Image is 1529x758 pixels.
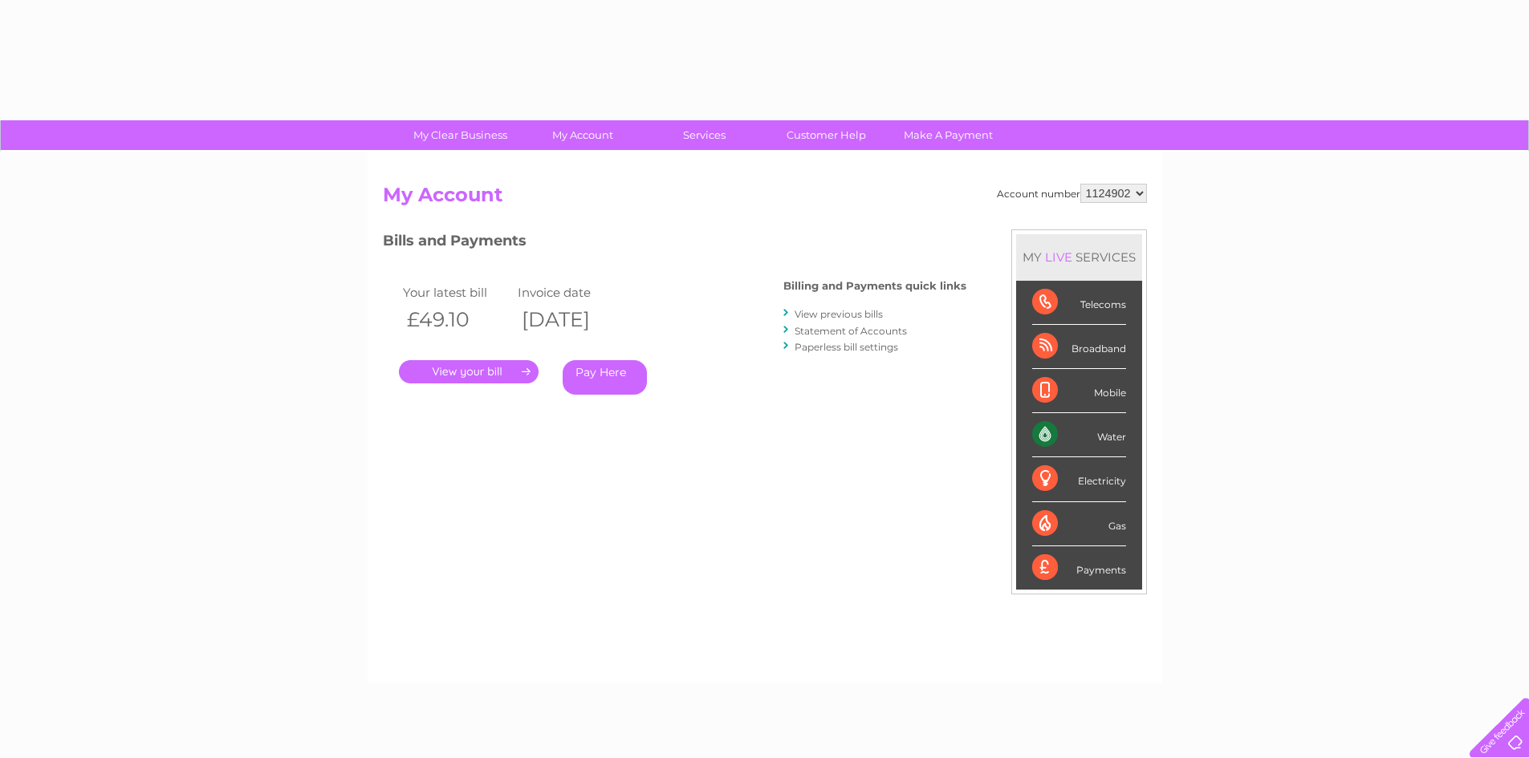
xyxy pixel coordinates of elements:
[394,120,527,150] a: My Clear Business
[514,303,629,336] th: [DATE]
[383,184,1147,214] h2: My Account
[399,303,514,336] th: £49.10
[399,360,539,383] a: .
[1032,546,1126,590] div: Payments
[882,120,1015,150] a: Make A Payment
[997,184,1147,203] div: Account number
[795,308,883,320] a: View previous bills
[1032,502,1126,546] div: Gas
[638,120,771,150] a: Services
[1032,413,1126,457] div: Water
[1042,249,1076,265] div: LIVE
[1032,325,1126,369] div: Broadband
[399,282,514,303] td: Your latest bill
[795,341,898,353] a: Paperless bill settings
[760,120,893,150] a: Customer Help
[1032,457,1126,501] div: Electricity
[795,325,907,337] a: Statement of Accounts
[383,229,966,257] h3: Bills and Payments
[1016,234,1142,280] div: MY SERVICES
[1032,281,1126,325] div: Telecoms
[783,280,966,292] h4: Billing and Payments quick links
[1032,369,1126,413] div: Mobile
[514,282,629,303] td: Invoice date
[516,120,649,150] a: My Account
[563,360,647,395] a: Pay Here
